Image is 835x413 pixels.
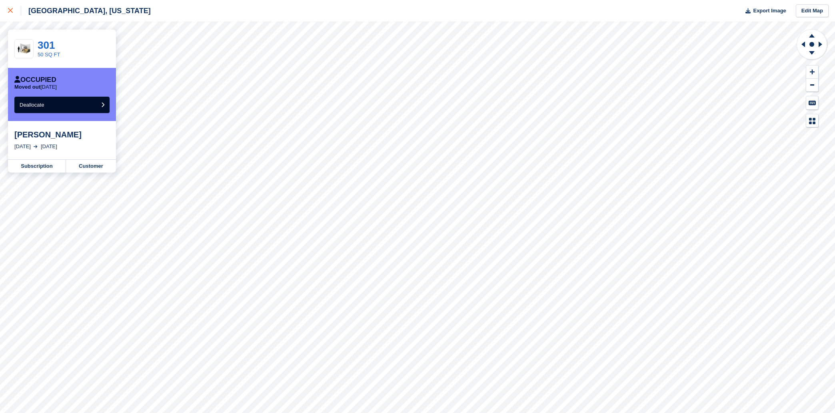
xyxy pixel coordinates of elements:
button: Deallocate [14,97,110,113]
div: [DATE] [14,143,31,151]
a: Edit Map [796,4,829,18]
button: Export Image [741,4,786,18]
button: Keyboard Shortcuts [806,96,818,109]
img: arrow-right-light-icn-cde0832a797a2874e46488d9cf13f60e5c3a73dbe684e267c42b8395dfbc2abf.svg [34,145,38,148]
a: Customer [66,160,116,173]
a: Subscription [8,160,66,173]
a: 301 [38,39,55,51]
button: Map Legend [806,114,818,127]
img: 50-sqft-unit.jpg [15,42,33,56]
div: [GEOGRAPHIC_DATA], [US_STATE] [21,6,151,16]
p: [DATE] [14,84,57,90]
a: 50 SQ FT [38,52,60,58]
div: Occupied [14,76,56,84]
button: Zoom In [806,66,818,79]
span: Moved out [14,84,40,90]
span: Deallocate [20,102,44,108]
button: Zoom Out [806,79,818,92]
div: [PERSON_NAME] [14,130,110,139]
div: [DATE] [41,143,57,151]
span: Export Image [753,7,786,15]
